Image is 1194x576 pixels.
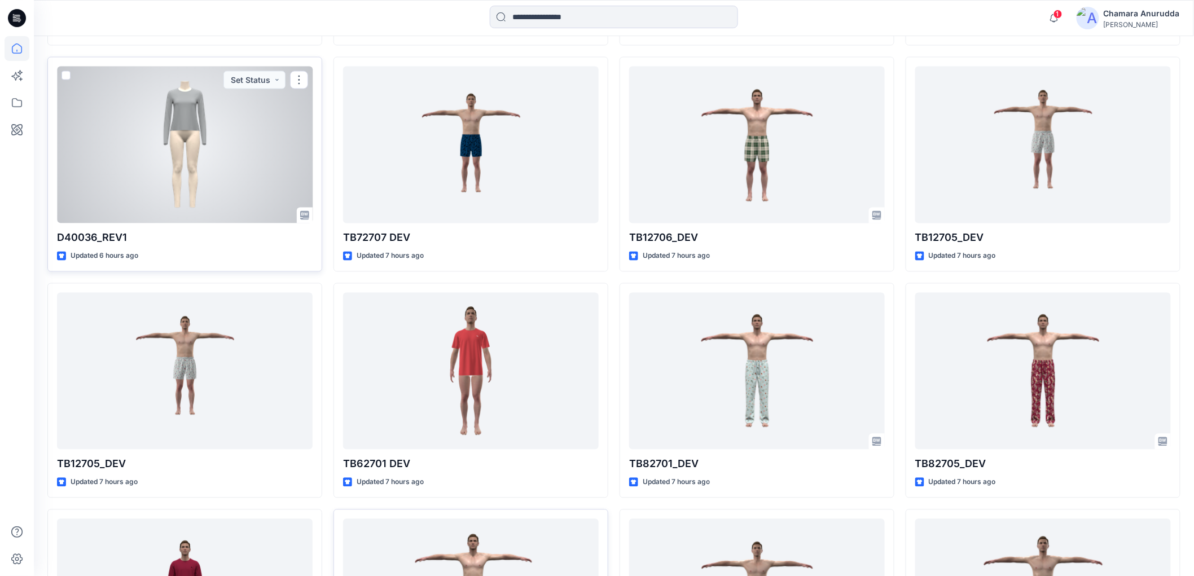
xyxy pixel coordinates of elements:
[343,293,599,450] a: TB62701 DEV
[357,477,424,489] p: Updated 7 hours ago
[343,230,599,246] p: TB72707 DEV
[629,67,885,223] a: TB12706_DEV
[57,293,313,450] a: TB12705_DEV
[343,456,599,472] p: TB62701 DEV
[915,293,1171,450] a: TB82705_DEV
[629,293,885,450] a: TB82701_DEV
[357,250,424,262] p: Updated 7 hours ago
[57,456,313,472] p: TB12705_DEV
[629,230,885,246] p: TB12706_DEV
[629,456,885,472] p: TB82701_DEV
[71,477,138,489] p: Updated 7 hours ago
[71,250,138,262] p: Updated 6 hours ago
[57,67,313,223] a: D40036_REV1
[57,230,313,246] p: D40036_REV1
[1077,7,1099,29] img: avatar
[1053,10,1063,19] span: 1
[643,477,710,489] p: Updated 7 hours ago
[1104,20,1180,29] div: [PERSON_NAME]
[929,477,996,489] p: Updated 7 hours ago
[1104,7,1180,20] div: Chamara Anurudda
[643,250,710,262] p: Updated 7 hours ago
[915,230,1171,246] p: TB12705_DEV
[343,67,599,223] a: TB72707 DEV
[915,67,1171,223] a: TB12705_DEV
[929,250,996,262] p: Updated 7 hours ago
[915,456,1171,472] p: TB82705_DEV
